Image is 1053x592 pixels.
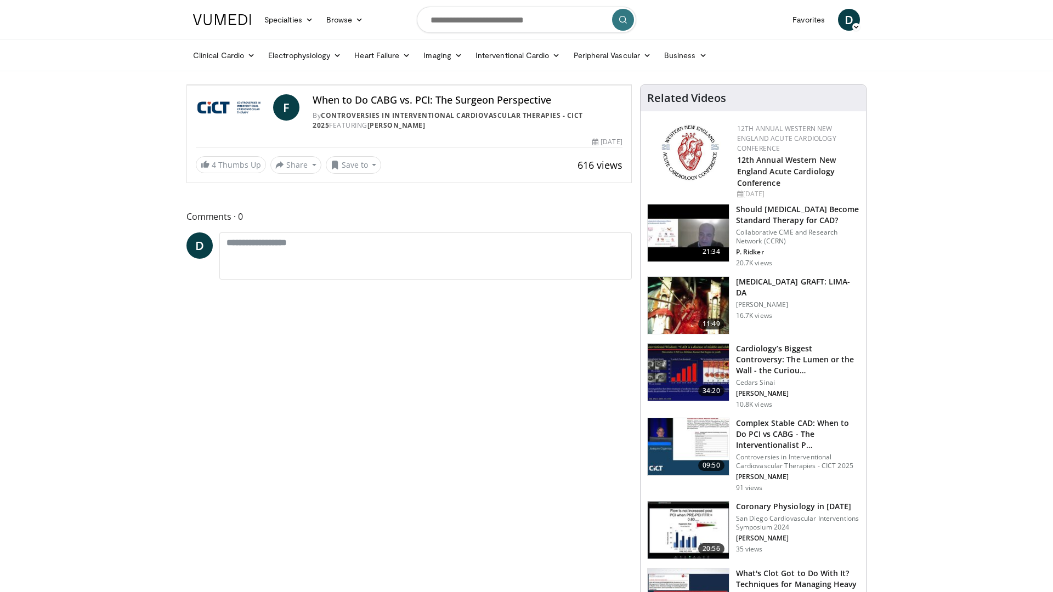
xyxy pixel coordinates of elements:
[736,501,859,512] h3: Coronary Physiology in [DATE]
[326,156,382,174] button: Save to
[186,44,262,66] a: Clinical Cardio
[736,311,772,320] p: 16.7K views
[736,378,859,387] p: Cedars Sinai
[698,460,724,471] span: 09:50
[660,124,721,181] img: 0954f259-7907-4053-a817-32a96463ecc8.png.150x105_q85_autocrop_double_scale_upscale_version-0.2.png
[698,318,724,329] span: 11:49
[648,418,729,475] img: 82c57d68-c47c-48c9-9839-2413b7dd3155.150x105_q85_crop-smart_upscale.jpg
[647,343,859,409] a: 34:20 Cardiology’s Biggest Controversy: The Lumen or the Wall - the Curiou… Cedars Sinai [PERSON_...
[196,156,266,173] a: 4 Thumbs Up
[648,277,729,334] img: feAgcbrvkPN5ynqH4xMDoxOjA4MTsiGN.150x105_q85_crop-smart_upscale.jpg
[736,389,859,398] p: [PERSON_NAME]
[313,111,583,130] a: Controversies in Interventional Cardiovascular Therapies - CICT 2025
[417,7,636,33] input: Search topics, interventions
[736,545,763,554] p: 35 views
[737,189,857,199] div: [DATE]
[736,473,859,481] p: [PERSON_NAME]
[258,9,320,31] a: Specialties
[262,44,348,66] a: Electrophysiology
[592,137,622,147] div: [DATE]
[736,453,859,470] p: Controversies in Interventional Cardiovascular Therapies - CICT 2025
[786,9,831,31] a: Favorites
[736,514,859,532] p: San Diego Cardiovascular Interventions Symposium 2024
[736,259,772,267] p: 20.7K views
[270,156,321,174] button: Share
[737,124,836,153] a: 12th Annual Western New England Acute Cardiology Conference
[193,14,251,25] img: VuMedi Logo
[658,44,714,66] a: Business
[313,94,622,106] h4: When to Do CABG vs. PCI: The Surgeon Perspective
[698,385,724,396] span: 34:20
[737,155,836,188] a: 12th Annual Western New England Acute Cardiology Conference
[736,300,859,309] p: [PERSON_NAME]
[186,209,632,224] span: Comments 0
[736,400,772,409] p: 10.8K views
[736,483,763,492] p: 91 views
[648,502,729,559] img: d02e6d71-9921-427a-ab27-a615a15c5bda.150x105_q85_crop-smart_upscale.jpg
[578,158,622,172] span: 616 views
[698,246,724,257] span: 21:34
[838,9,860,31] a: D
[698,543,724,554] span: 20:56
[736,418,859,451] h3: Complex Stable CAD: When to Do PCI vs CABG - The Interventionalist P…
[647,276,859,334] a: 11:49 [MEDICAL_DATA] GRAFT: LIMA-DA [PERSON_NAME] 16.7K views
[648,204,729,261] img: eb63832d-2f75-457d-8c1a-bbdc90eb409c.150x105_q85_crop-smart_upscale.jpg
[273,94,299,121] a: F
[417,44,469,66] a: Imaging
[736,204,859,226] h3: Should [MEDICAL_DATA] Become Standard Therapy for CAD?
[647,204,859,267] a: 21:34 Should [MEDICAL_DATA] Become Standard Therapy for CAD? Collaborative CME and Research Netwo...
[348,44,417,66] a: Heart Failure
[313,111,622,130] div: By FEATURING
[736,248,859,257] p: P. Ridker
[736,276,859,298] h3: [MEDICAL_DATA] GRAFT: LIMA-DA
[647,501,859,559] a: 20:56 Coronary Physiology in [DATE] San Diego Cardiovascular Interventions Symposium 2024 [PERSON...
[567,44,658,66] a: Peripheral Vascular
[469,44,567,66] a: Interventional Cardio
[196,94,269,121] img: Controversies in Interventional Cardiovascular Therapies - CICT 2025
[186,232,213,259] a: D
[320,9,370,31] a: Browse
[648,344,729,401] img: d453240d-5894-4336-be61-abca2891f366.150x105_q85_crop-smart_upscale.jpg
[187,85,631,86] video-js: Video Player
[367,121,426,130] a: [PERSON_NAME]
[736,228,859,246] p: Collaborative CME and Research Network (CCRN)
[212,160,216,170] span: 4
[736,534,859,543] p: [PERSON_NAME]
[647,92,726,105] h4: Related Videos
[647,418,859,492] a: 09:50 Complex Stable CAD: When to Do PCI vs CABG - The Interventionalist P… Controversies in Inte...
[736,343,859,376] h3: Cardiology’s Biggest Controversy: The Lumen or the Wall - the Curiou…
